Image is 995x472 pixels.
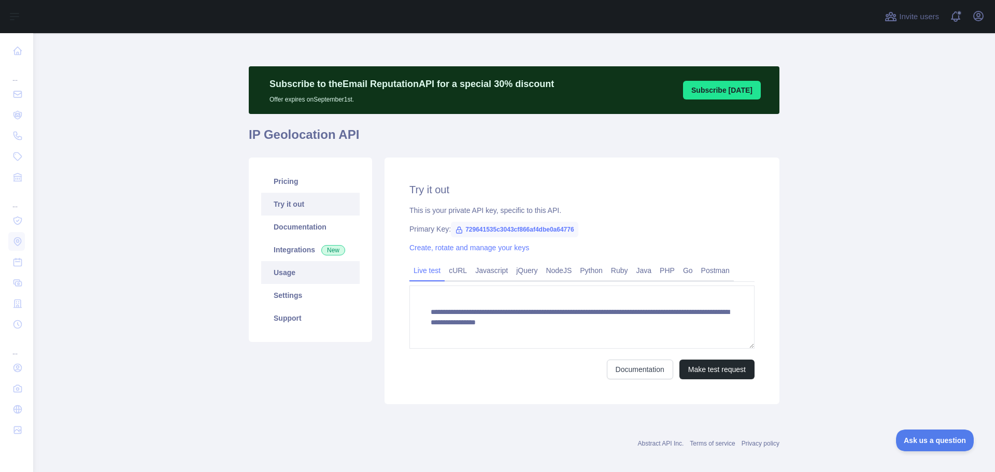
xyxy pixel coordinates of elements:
[249,126,779,151] h1: IP Geolocation API
[542,262,576,279] a: NodeJS
[8,336,25,356] div: ...
[8,62,25,83] div: ...
[409,224,755,234] div: Primary Key:
[261,307,360,330] a: Support
[656,262,679,279] a: PHP
[409,205,755,216] div: This is your private API key, specific to this API.
[576,262,607,279] a: Python
[638,440,684,447] a: Abstract API Inc.
[690,440,735,447] a: Terms of service
[261,170,360,193] a: Pricing
[261,238,360,261] a: Integrations New
[409,244,529,252] a: Create, rotate and manage your keys
[261,193,360,216] a: Try it out
[451,222,578,237] span: 729641535c3043cf866af4dbe0a64776
[512,262,542,279] a: jQuery
[607,262,632,279] a: Ruby
[683,81,761,99] button: Subscribe [DATE]
[8,189,25,209] div: ...
[607,360,673,379] a: Documentation
[269,77,554,91] p: Subscribe to the Email Reputation API for a special 30 % discount
[883,8,941,25] button: Invite users
[899,11,939,23] span: Invite users
[697,262,734,279] a: Postman
[261,216,360,238] a: Documentation
[445,262,471,279] a: cURL
[409,182,755,197] h2: Try it out
[321,245,345,255] span: New
[261,284,360,307] a: Settings
[409,262,445,279] a: Live test
[896,430,974,451] iframe: Toggle Customer Support
[742,440,779,447] a: Privacy policy
[632,262,656,279] a: Java
[679,360,755,379] button: Make test request
[471,262,512,279] a: Javascript
[269,91,554,104] p: Offer expires on September 1st.
[261,261,360,284] a: Usage
[679,262,697,279] a: Go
